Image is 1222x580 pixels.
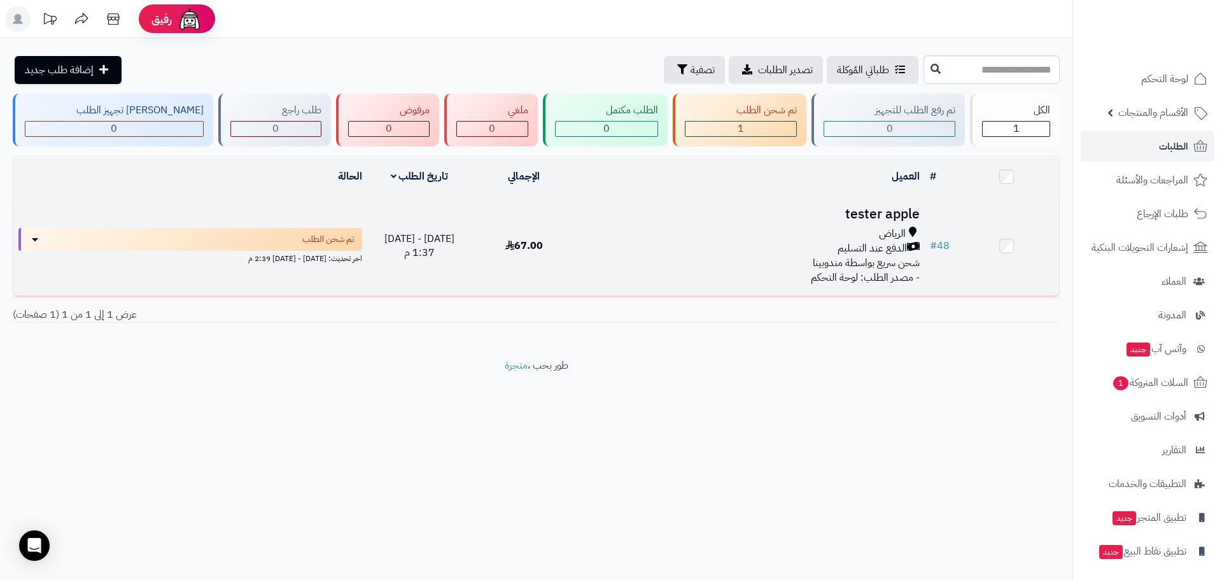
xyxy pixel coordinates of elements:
span: 0 [489,121,495,136]
a: الحالة [338,169,362,184]
a: متجرة [505,358,528,373]
span: شحن سريع بواسطة مندوبينا [813,255,920,271]
a: إضافة طلب جديد [15,56,122,84]
span: لوحة التحكم [1141,70,1188,88]
a: طلبات الإرجاع [1081,199,1214,229]
div: اخر تحديث: [DATE] - [DATE] 2:39 م [18,251,362,264]
a: تحديثات المنصة [34,6,66,35]
a: العميل [892,169,920,184]
span: جديد [1099,545,1123,559]
span: التقارير [1162,441,1186,459]
a: الطلب مكتمل 0 [540,94,671,146]
div: الكل [982,103,1050,118]
span: التطبيقات والخدمات [1109,475,1186,493]
a: أدوات التسويق [1081,401,1214,432]
div: 0 [25,122,203,136]
button: تصفية [664,56,725,84]
span: الطلبات [1159,138,1188,155]
a: التطبيقات والخدمات [1081,469,1214,499]
span: أدوات التسويق [1131,407,1186,425]
a: تصدير الطلبات [729,56,823,84]
span: المراجعات والأسئلة [1116,171,1188,189]
div: 0 [349,122,429,136]
span: 1 [1113,376,1128,390]
span: طلبات الإرجاع [1137,205,1188,223]
div: الطلب مكتمل [555,103,659,118]
span: # [930,238,937,253]
a: [PERSON_NAME] تجهيز الطلب 0 [10,94,216,146]
a: وآتس آبجديد [1081,334,1214,364]
a: المراجعات والأسئلة [1081,165,1214,195]
span: تطبيق نقاط البيع [1098,542,1186,560]
a: #48 [930,238,950,253]
span: 67.00 [505,238,543,253]
div: 0 [824,122,955,136]
div: Open Intercom Messenger [19,530,50,561]
div: 0 [231,122,321,136]
span: 0 [887,121,893,136]
div: تم شحن الطلب [685,103,797,118]
h3: tester apple [582,207,920,222]
a: تاريخ الطلب [391,169,449,184]
div: 0 [556,122,658,136]
span: طلباتي المُوكلة [837,62,889,78]
a: تطبيق نقاط البيعجديد [1081,536,1214,567]
img: logo-2.png [1135,36,1210,62]
span: 1 [738,121,744,136]
a: لوحة التحكم [1081,64,1214,94]
span: السلات المتروكة [1112,374,1188,392]
span: [DATE] - [DATE] 1:37 م [384,231,454,261]
div: مرفوض [348,103,430,118]
a: العملاء [1081,266,1214,297]
img: ai-face.png [177,6,202,32]
a: تم رفع الطلب للتجهيز 0 [809,94,967,146]
span: 1 [1013,121,1020,136]
span: جديد [1113,511,1136,525]
a: المدونة [1081,300,1214,330]
span: تصفية [691,62,715,78]
a: # [930,169,936,184]
span: وآتس آب [1125,340,1186,358]
a: الإجمالي [508,169,540,184]
span: المدونة [1158,306,1186,324]
div: تم رفع الطلب للتجهيز [824,103,955,118]
div: 1 [685,122,796,136]
a: الكل1 [967,94,1062,146]
a: ملغي 0 [442,94,540,146]
span: الدفع عند التسليم [838,241,907,256]
div: 0 [457,122,528,136]
a: تم شحن الطلب 1 [670,94,809,146]
div: [PERSON_NAME] تجهيز الطلب [25,103,204,118]
span: جديد [1127,343,1150,357]
a: إشعارات التحويلات البنكية [1081,232,1214,263]
span: الأقسام والمنتجات [1118,104,1188,122]
a: السلات المتروكة1 [1081,367,1214,398]
a: طلباتي المُوكلة [827,56,918,84]
a: التقارير [1081,435,1214,465]
a: طلب راجع 0 [216,94,334,146]
span: تصدير الطلبات [758,62,813,78]
td: - مصدر الطلب: لوحة التحكم [577,197,925,295]
a: مرفوض 0 [334,94,442,146]
span: إشعارات التحويلات البنكية [1092,239,1188,257]
span: تطبيق المتجر [1111,509,1186,527]
span: تم شحن الطلب [302,233,355,246]
span: 0 [603,121,610,136]
div: طلب راجع [230,103,321,118]
span: 0 [272,121,279,136]
a: الطلبات [1081,131,1214,162]
span: 0 [386,121,392,136]
span: 0 [111,121,117,136]
div: عرض 1 إلى 1 من 1 (1 صفحات) [3,308,537,322]
span: إضافة طلب جديد [25,62,94,78]
span: العملاء [1162,272,1186,290]
a: تطبيق المتجرجديد [1081,502,1214,533]
span: الرياض [879,227,906,241]
span: رفيق [151,11,172,27]
div: ملغي [456,103,528,118]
